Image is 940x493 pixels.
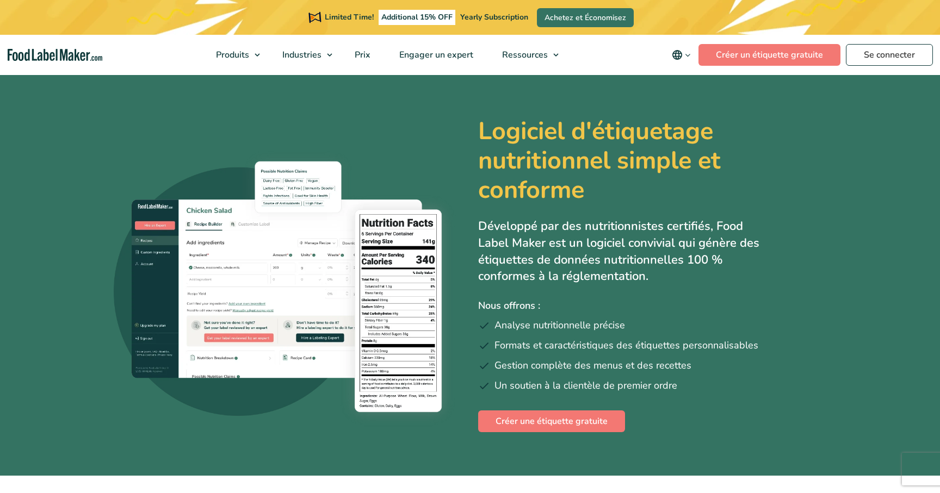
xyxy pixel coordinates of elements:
a: Produits [202,35,265,75]
span: Prix [351,49,372,61]
span: Limited Time! [325,12,374,22]
a: Achetez et Économisez [537,8,634,27]
span: Industries [279,49,323,61]
a: Créer un étiquette gratuite [698,44,840,66]
a: Se connecter [846,44,933,66]
a: Prix [341,35,382,75]
span: Additional 15% OFF [379,10,455,25]
h1: Logiciel d'étiquetage nutritionnel simple et conforme [478,117,801,205]
a: Engager un expert [385,35,485,75]
span: Produits [213,49,250,61]
span: Formats et caractéristiques des étiquettes personnalisables [494,338,758,353]
p: Développé par des nutritionnistes certifiés, Food Label Maker est un logiciel convivial qui génèr... [478,218,761,285]
span: Gestion complète des menus et des recettes [494,358,691,373]
a: Ressources [488,35,564,75]
span: Ressources [499,49,549,61]
span: Un soutien à la clientèle de premier ordre [494,378,677,393]
p: Nous offrons : [478,298,826,314]
span: Engager un expert [396,49,474,61]
span: Yearly Subscription [460,12,528,22]
span: Analyse nutritionnelle précise [494,318,625,333]
a: Créer une étiquette gratuite [478,410,625,432]
a: Industries [268,35,338,75]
